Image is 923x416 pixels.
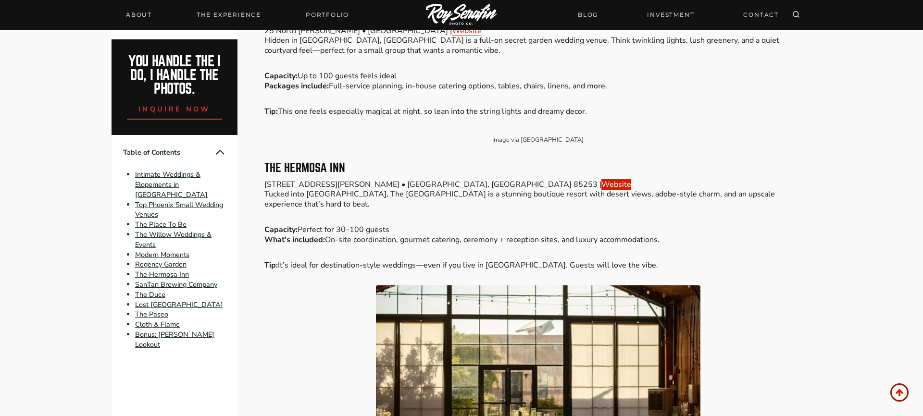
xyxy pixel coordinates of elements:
[135,290,165,299] a: The Duce
[264,135,811,145] figcaption: Image via [GEOGRAPHIC_DATA]
[264,180,811,209] p: [STREET_ADDRESS][PERSON_NAME] • [GEOGRAPHIC_DATA], [GEOGRAPHIC_DATA] 85253 | Tucked into [GEOGRAP...
[264,224,298,235] strong: Capacity:
[264,225,811,245] p: Perfect for 30–100 guests On-site coordination, gourmet catering, ceremony + reception sites, and...
[890,383,909,402] a: Scroll to top
[135,269,189,279] a: The Hermosa Inn
[264,81,329,91] strong: Packages include:
[123,147,214,158] span: Table of Contents
[601,179,631,190] a: Website
[135,319,180,329] a: Cloth & Flame
[264,260,811,270] p: It’s ideal for destination-style weddings—even if you live in [GEOGRAPHIC_DATA]. Guests will love...
[264,26,811,56] p: 25 North [PERSON_NAME] • [GEOGRAPHIC_DATA] | Hidden in [GEOGRAPHIC_DATA], [GEOGRAPHIC_DATA] is a ...
[135,280,217,289] a: SanTan Brewing Company
[191,8,267,22] a: THE EXPERIENCE
[264,71,298,81] strong: Capacity:
[135,330,214,349] a: Bonus: [PERSON_NAME] Lookout
[214,147,226,158] button: Collapse Table of Contents
[572,6,604,23] a: BLOG
[138,104,211,114] span: inquire now
[264,106,278,117] strong: Tip:
[135,230,212,249] a: The Willow Weddings & Events
[264,162,811,174] h3: The Hermosa Inn
[135,220,187,229] a: The Place To Be
[264,107,811,117] p: This one feels especially magical at night, so lean into the string lights and dreamy decor.
[135,170,208,199] a: Intimate Weddings & Elopements in [GEOGRAPHIC_DATA]
[135,260,187,269] a: Regency Garden
[122,55,227,96] h2: You handle the i do, I handle the photos.
[572,6,785,23] nav: Secondary Navigation
[112,135,237,361] nav: Table of Contents
[135,250,189,259] a: Modern Moments
[264,71,811,91] p: Up to 100 guests feels ideal Full-service planning, in-house catering options, tables, chairs, li...
[789,8,803,22] button: View Search Form
[300,8,355,22] a: Portfolio
[120,8,355,22] nav: Primary Navigation
[127,96,222,120] a: inquire now
[135,310,168,319] a: The Paseo
[426,4,497,26] img: Logo of Roy Serafin Photo Co., featuring stylized text in white on a light background, representi...
[452,25,482,36] a: Website
[264,260,278,270] strong: Tip:
[135,300,223,309] a: Lost [GEOGRAPHIC_DATA]
[135,200,223,220] a: Top Phoenix Small Wedding Venues
[737,6,785,23] a: CONTACT
[264,234,325,245] strong: What’s included:
[641,6,700,23] a: INVESTMENT
[120,8,158,22] a: About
